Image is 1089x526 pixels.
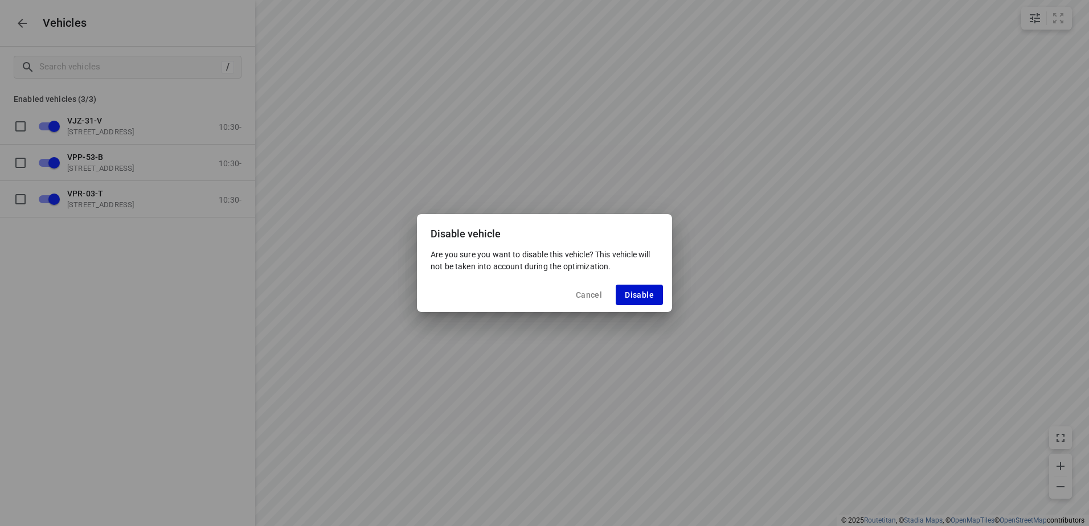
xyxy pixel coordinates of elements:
[616,285,663,305] button: Disable
[576,290,602,299] span: Cancel
[431,249,658,272] p: Are you sure you want to disable this vehicle? This vehicle will not be taken into account during...
[567,285,611,305] button: Cancel
[625,290,654,299] span: Disable
[417,214,672,249] div: Disable vehicle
